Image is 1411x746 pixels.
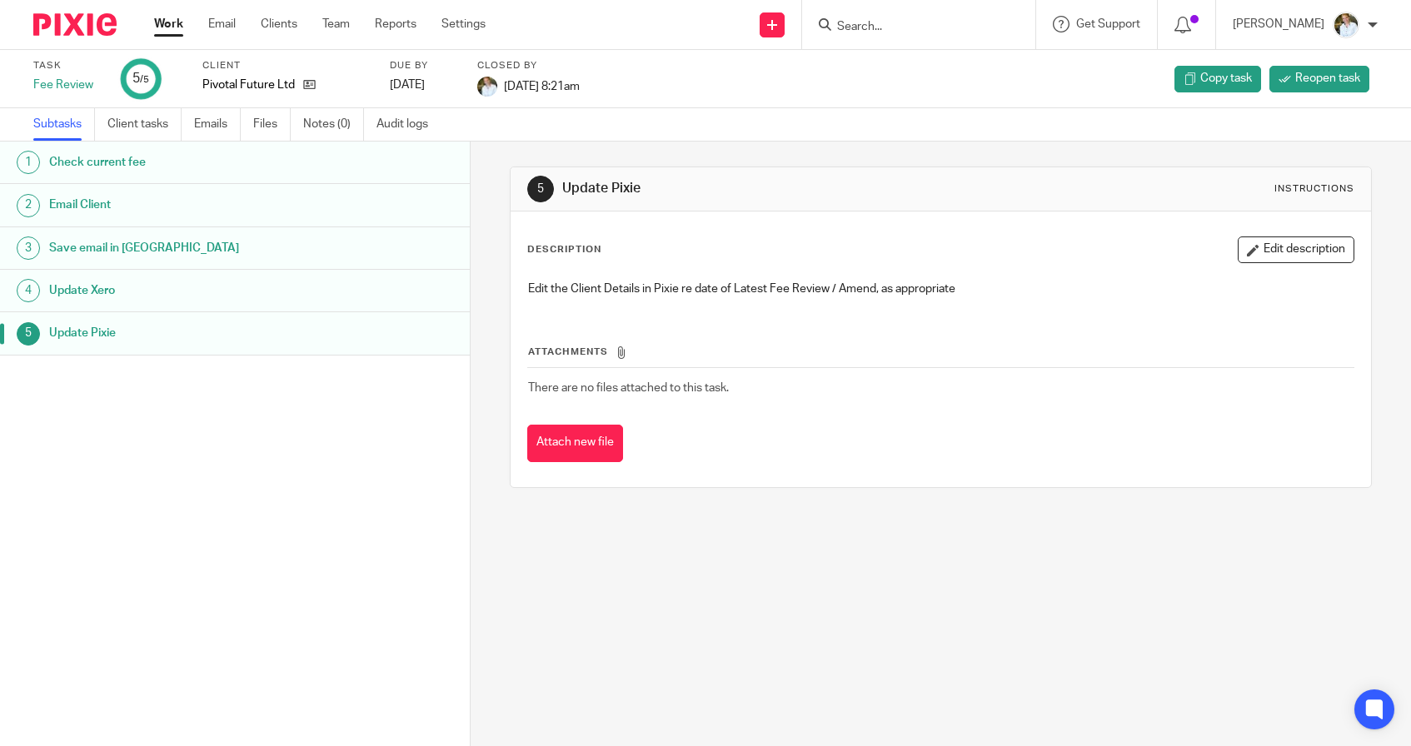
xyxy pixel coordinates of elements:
[504,80,580,92] span: [DATE] 8:21am
[33,77,100,93] div: Fee Review
[49,278,318,303] h1: Update Xero
[562,180,976,197] h1: Update Pixie
[1076,18,1140,30] span: Get Support
[1269,66,1369,92] a: Reopen task
[17,236,40,260] div: 3
[1274,182,1354,196] div: Instructions
[390,77,456,93] div: [DATE]
[132,69,149,88] div: 5
[303,108,364,141] a: Notes (0)
[1295,70,1360,87] span: Reopen task
[1233,16,1324,32] p: [PERSON_NAME]
[33,59,100,72] label: Task
[17,322,40,346] div: 5
[1333,12,1359,38] img: sarah-royle.jpg
[49,192,318,217] h1: Email Client
[528,347,608,356] span: Attachments
[33,108,95,141] a: Subtasks
[527,176,554,202] div: 5
[322,16,350,32] a: Team
[17,194,40,217] div: 2
[527,425,623,462] button: Attach new file
[49,321,318,346] h1: Update Pixie
[49,236,318,261] h1: Save email in [GEOGRAPHIC_DATA]
[375,16,416,32] a: Reports
[477,77,497,97] img: sarah-royle.jpg
[835,20,985,35] input: Search
[33,13,117,36] img: Pixie
[202,59,369,72] label: Client
[208,16,236,32] a: Email
[253,108,291,141] a: Files
[17,151,40,174] div: 1
[390,59,456,72] label: Due by
[477,59,580,72] label: Closed by
[1174,66,1261,92] a: Copy task
[1238,236,1354,263] button: Edit description
[441,16,486,32] a: Settings
[194,108,241,141] a: Emails
[528,382,729,394] span: There are no files attached to this task.
[1200,70,1252,87] span: Copy task
[376,108,441,141] a: Audit logs
[49,150,318,175] h1: Check current fee
[202,77,295,93] p: Pivotal Future Ltd
[107,108,182,141] a: Client tasks
[527,243,601,256] p: Description
[261,16,297,32] a: Clients
[17,279,40,302] div: 4
[140,75,149,84] small: /5
[528,281,1354,297] p: Edit the Client Details in Pixie re date of Latest Fee Review / Amend, as appropriate
[154,16,183,32] a: Work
